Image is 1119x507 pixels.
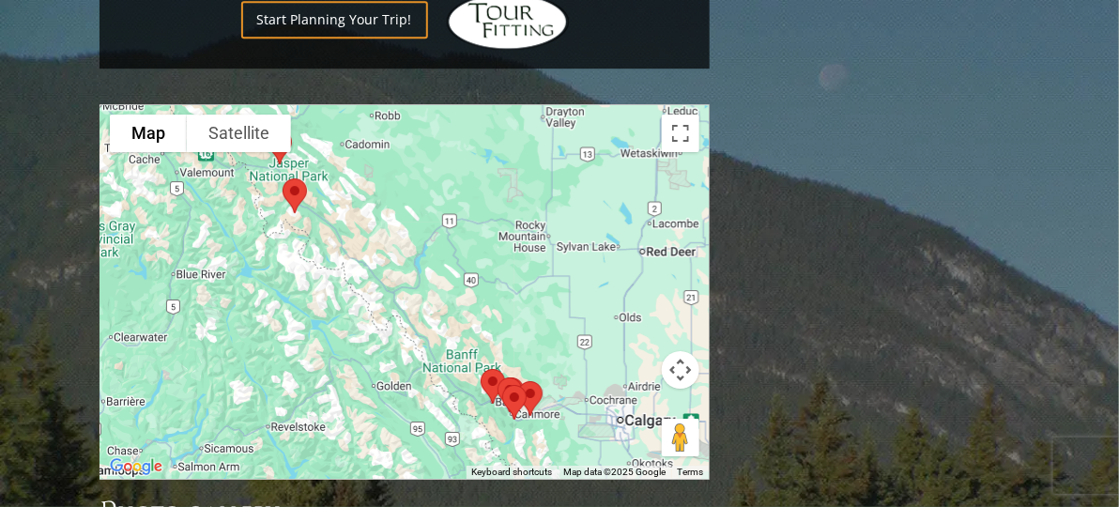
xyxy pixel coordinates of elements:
span: Map data ©2025 Google [563,467,666,477]
a: Start Planning Your Trip! [241,1,428,38]
button: Drag Pegman onto the map to open Street View [662,419,699,456]
button: Keyboard shortcuts [471,466,552,479]
button: Show satellite imagery [187,115,291,152]
a: Terms (opens in new tab) [677,467,703,477]
button: Toggle fullscreen view [662,115,699,152]
a: Open this area in Google Maps (opens a new window) [105,454,167,479]
button: Show street map [110,115,187,152]
img: Google [105,454,167,479]
button: Map camera controls [662,351,699,389]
